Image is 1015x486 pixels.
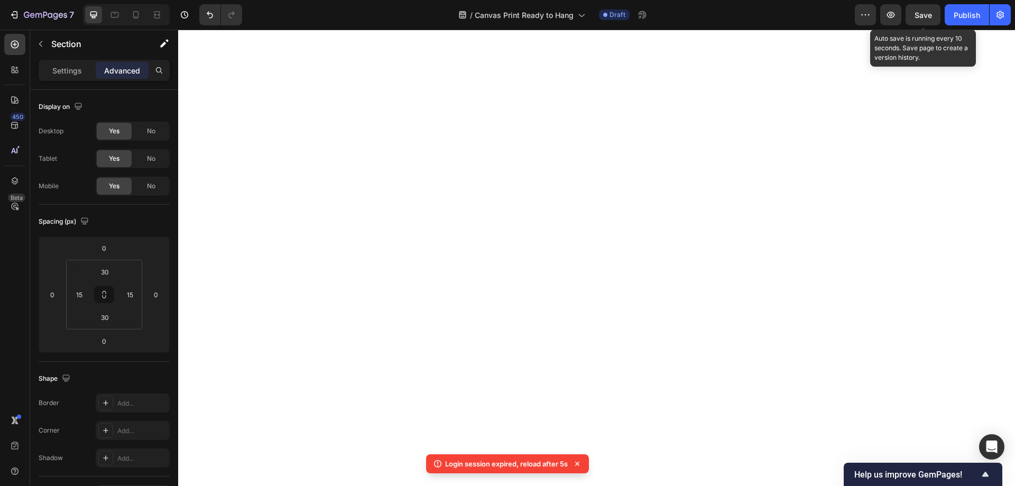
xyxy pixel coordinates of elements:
[39,126,63,136] div: Desktop
[39,181,59,191] div: Mobile
[954,10,980,21] div: Publish
[610,10,625,20] span: Draft
[8,194,25,202] div: Beta
[52,65,82,76] p: Settings
[117,426,167,436] div: Add...
[44,287,60,302] input: 0
[979,434,1004,460] div: Open Intercom Messenger
[39,215,91,229] div: Spacing (px)
[39,100,85,114] div: Display on
[854,468,992,481] button: Show survey - Help us improve GemPages!
[199,4,242,25] div: Undo/Redo
[470,10,473,21] span: /
[39,426,60,435] div: Corner
[122,287,138,302] input: 15px
[71,287,87,302] input: 15px
[147,181,155,191] span: No
[4,4,79,25] button: 7
[445,459,568,469] p: Login session expired, reload after 5s
[906,4,940,25] button: Save
[94,240,115,256] input: 0
[94,333,115,349] input: 0
[39,398,59,408] div: Border
[10,113,25,121] div: 450
[945,4,989,25] button: Publish
[915,11,932,20] span: Save
[94,309,115,325] input: 30px
[109,154,119,163] span: Yes
[117,399,167,408] div: Add...
[178,30,1015,486] iframe: To enrich screen reader interactions, please activate Accessibility in Grammarly extension settings
[117,454,167,463] div: Add...
[109,181,119,191] span: Yes
[39,372,72,386] div: Shape
[475,10,574,21] span: Canvas Print Ready to Hang
[109,126,119,136] span: Yes
[147,126,155,136] span: No
[39,453,63,463] div: Shadow
[94,264,115,280] input: 30px
[854,470,979,480] span: Help us improve GemPages!
[39,154,57,163] div: Tablet
[148,287,164,302] input: 0
[147,154,155,163] span: No
[51,38,138,50] p: Section
[69,8,74,21] p: 7
[104,65,140,76] p: Advanced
